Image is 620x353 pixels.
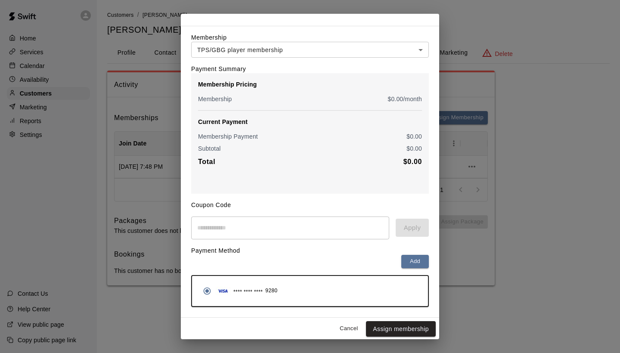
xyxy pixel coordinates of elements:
label: Payment Summary [191,65,246,72]
b: $ 0.00 [403,158,422,165]
p: Current Payment [198,118,422,126]
p: $ 0.00 /month [388,95,422,103]
p: $ 0.00 [406,132,422,141]
button: Add [401,255,429,268]
button: Cancel [335,322,363,335]
p: Membership Pricing [198,80,422,89]
span: 9280 [265,287,277,295]
div: TPS/GBG player membership [191,42,429,58]
p: Subtotal [198,144,221,153]
label: Payment Method [191,247,240,254]
p: $ 0.00 [406,144,422,153]
label: Coupon Code [191,201,231,208]
label: Membership [191,34,227,41]
b: Total [198,158,215,165]
p: Membership Payment [198,132,258,141]
p: Membership [198,95,232,103]
img: Credit card brand logo [215,287,231,295]
button: Assign membership [366,321,436,337]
